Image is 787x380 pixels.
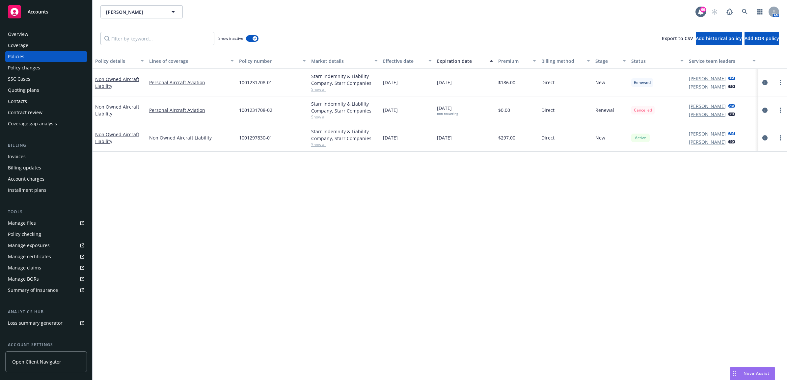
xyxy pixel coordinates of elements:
span: [DATE] [383,107,398,114]
a: [PERSON_NAME] [689,83,726,90]
button: Status [629,53,686,69]
span: [DATE] [437,134,452,141]
div: Installment plans [8,185,46,195]
div: Tools [5,209,87,215]
a: Manage files [5,218,87,228]
div: Loss summary generator [8,318,63,328]
div: Billing method [541,58,583,64]
a: circleInformation [761,79,769,87]
div: Overview [8,29,28,39]
span: [PERSON_NAME] [106,9,163,15]
div: non-recurring [437,112,458,116]
a: [PERSON_NAME] [689,130,726,137]
button: Service team leaders [686,53,758,69]
a: Contract review [5,107,87,118]
a: SSC Cases [5,74,87,84]
a: Non Owned Aircraft Liability [95,131,139,144]
div: 66 [700,7,706,13]
div: Coverage [8,40,28,51]
span: $186.00 [498,79,515,86]
a: [PERSON_NAME] [689,111,726,118]
div: Drag to move [730,367,738,380]
span: Cancelled [634,107,652,113]
a: Non Owned Aircraft Liability [95,104,139,117]
div: Manage certificates [8,251,51,262]
span: New [595,134,605,141]
span: Accounts [28,9,48,14]
a: Personal Aircraft Aviation [149,107,234,114]
div: Account settings [5,342,87,348]
div: Account charges [8,174,44,184]
div: Manage files [8,218,36,228]
span: Show inactive [218,36,243,41]
a: Report a Bug [723,5,736,18]
a: Personal Aircraft Aviation [149,79,234,86]
a: Manage exposures [5,240,87,251]
a: Coverage gap analysis [5,118,87,129]
div: Market details [311,58,371,64]
span: Renewed [634,80,651,86]
a: [PERSON_NAME] [689,75,726,82]
a: Search [738,5,751,18]
div: Policy number [239,58,299,64]
span: Active [634,135,647,141]
a: circleInformation [761,134,769,142]
span: Show all [311,87,378,92]
input: Filter by keyword... [100,32,214,45]
div: Coverage gap analysis [8,118,57,129]
div: Policy changes [8,63,40,73]
a: Manage claims [5,263,87,273]
span: Direct [541,79,555,86]
a: Manage certificates [5,251,87,262]
span: New [595,79,605,86]
div: Policies [8,51,24,62]
a: Loss summary generator [5,318,87,328]
div: Analytics hub [5,309,87,315]
div: Policy details [95,58,137,64]
a: more [776,106,784,114]
div: Billing updates [8,163,41,173]
button: Effective date [380,53,434,69]
button: Lines of coverage [147,53,236,69]
a: more [776,79,784,87]
span: 1001231708-01 [239,79,272,86]
a: Accounts [5,3,87,21]
span: Direct [541,134,555,141]
button: Add BOR policy [745,32,779,45]
div: Status [631,58,676,64]
a: Account charges [5,174,87,184]
a: [PERSON_NAME] [689,103,726,110]
a: Switch app [753,5,767,18]
button: Policy number [236,53,309,69]
button: Export to CSV [662,32,693,45]
a: circleInformation [761,106,769,114]
a: Non Owned Aircraft Liability [149,134,234,141]
div: Policy checking [8,229,41,240]
a: Policies [5,51,87,62]
span: Nova Assist [744,370,770,376]
div: SSC Cases [8,74,30,84]
div: Quoting plans [8,85,39,95]
button: Stage [593,53,629,69]
span: $0.00 [498,107,510,114]
span: [DATE] [437,79,452,86]
span: Add historical policy [696,35,742,41]
a: Invoices [5,151,87,162]
a: Overview [5,29,87,39]
div: Manage exposures [8,240,50,251]
span: 1001231708-02 [239,107,272,114]
div: Starr Indemnity & Liability Company, Starr Companies [311,73,378,87]
button: [PERSON_NAME] [100,5,183,18]
button: Premium [496,53,539,69]
div: Service team leaders [689,58,748,64]
a: Summary of insurance [5,285,87,295]
span: Show all [311,142,378,147]
span: Show all [311,114,378,120]
span: [DATE] [383,134,398,141]
div: Starr Indemnity & Liability Company, Starr Companies [311,100,378,114]
a: Installment plans [5,185,87,195]
a: Billing updates [5,163,87,173]
button: Market details [309,53,381,69]
div: Premium [498,58,529,64]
